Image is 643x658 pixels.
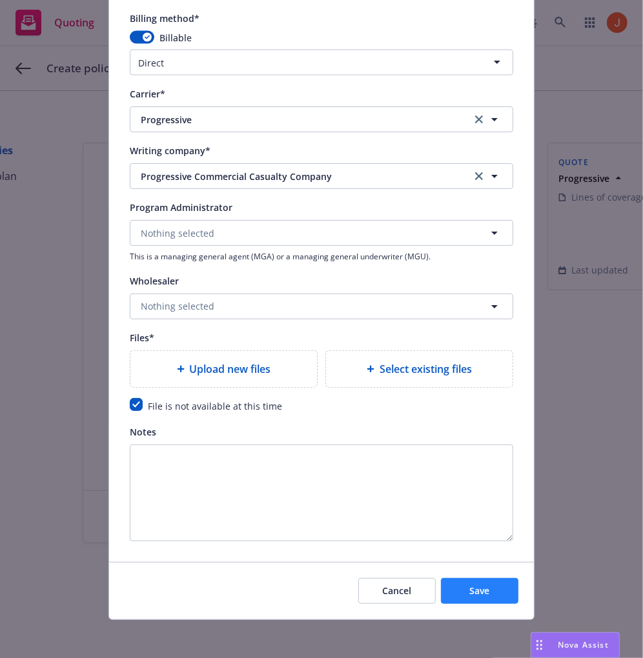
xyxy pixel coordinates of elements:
span: Billing method* [130,12,199,25]
span: File is not available at this time [148,400,282,412]
span: Save [470,584,490,597]
div: Upload new files [130,350,318,388]
span: Nothing selected [141,299,214,313]
span: Carrier* [130,88,165,100]
span: Nothing selected [141,226,214,240]
button: Nothing selected [130,294,513,319]
span: Files* [130,332,154,344]
button: Nothing selected [130,220,513,246]
span: Writing company* [130,145,210,157]
a: clear selection [471,112,487,127]
span: Progressive Commercial Casualty Company [141,170,452,183]
span: Cancel [383,584,412,597]
button: Progressive Commercial Casualty Companyclear selection [130,163,513,189]
a: clear selection [471,168,487,184]
span: Upload new files [190,361,271,377]
span: This is a managing general agent (MGA) or a managing general underwriter (MGU). [130,251,513,262]
span: Notes [130,426,156,438]
span: Progressive [141,113,452,126]
span: Program Administrator [130,201,232,214]
span: Select existing files [380,361,472,377]
button: Save [441,578,518,604]
div: Select existing files [325,350,513,388]
div: Billable [130,31,513,45]
button: Nova Assist [531,632,620,658]
span: Wholesaler [130,275,179,287]
button: Cancel [358,578,436,604]
div: Drag to move [531,633,547,657]
button: Progressiveclear selection [130,106,513,132]
span: Nova Assist [558,639,609,650]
